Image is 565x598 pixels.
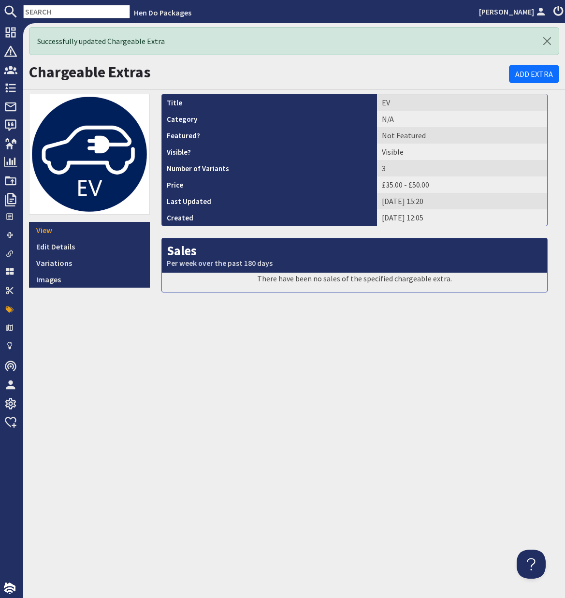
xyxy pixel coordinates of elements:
p: There have been no sales of the specified chargeable extra. [162,273,547,284]
td: [DATE] 15:20 [377,193,547,209]
a: Hen Do Packages [134,8,191,17]
iframe: Toggle Customer Support [517,550,546,579]
img: staytech_i_w-64f4e8e9ee0a9c174fd5317b4b171b261742d2d393467e5bdba4413f4f884c10.svg [4,583,15,594]
small: Per week over the past 180 days [167,259,542,268]
td: [DATE] 12:05 [377,209,547,226]
th: Visible? [162,144,377,160]
a: Images [29,271,150,288]
th: Price [162,176,377,193]
a: View [29,222,150,238]
th: Last Updated [162,193,377,209]
td: EV [377,94,547,111]
div: Successfully updated Chargeable Extra [29,27,559,55]
a: [PERSON_NAME] [479,6,548,17]
th: Category [162,111,377,127]
th: Title [162,94,377,111]
th: Featured? [162,127,377,144]
td: N/A [377,111,547,127]
span: Not Featured [382,131,426,140]
a: Chargeable Extras [29,62,151,82]
a: Variations [29,255,150,271]
td: 3 [377,160,547,176]
h2: Sales [162,238,547,273]
a: Add Extra [509,65,559,83]
a: Edit Details [29,238,150,255]
td: £35.00 - £50.00 [377,176,547,193]
th: Number of Variants [162,160,377,176]
span: Visible [382,147,404,157]
input: SEARCH [23,5,130,18]
th: Created [162,209,377,226]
